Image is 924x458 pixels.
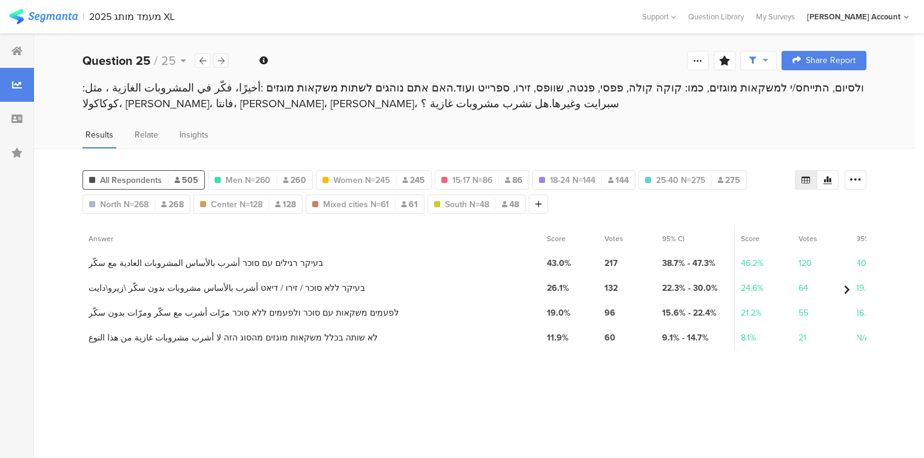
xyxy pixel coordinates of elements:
a: My Surveys [750,11,801,22]
span: 128 [275,198,296,211]
span: 26.1% [547,282,569,294]
span: Results [85,128,113,141]
span: N/A [856,331,870,344]
span: 8.1% [741,331,756,344]
span: South N=48 [445,198,489,211]
span: 268 [161,198,184,211]
span: Answer [89,233,113,244]
span: Insights [179,128,209,141]
a: Question Library [682,11,750,22]
span: Women N=245 [333,174,390,187]
span: 64 [798,282,808,294]
span: 38.7% - 47.3% [662,257,715,270]
span: 505 [175,174,198,187]
span: Score [741,233,760,244]
span: 55 [798,307,808,319]
section: לפעמים משקאות עם סוכר ולפעמים ללא סוכר مرّات أشرب مع سكّر ومرّات بدون سكّر [89,307,399,319]
span: / [154,51,158,70]
section: בעיקר ללא סוכר / זירו / דיאט أشرب بالأساس مشروبات بدون سكّر \زيرو\دايت [89,282,365,294]
span: 46.2% [741,257,763,270]
span: 11.9% [547,331,569,344]
span: 21 [798,331,806,344]
span: 61 [401,198,418,211]
span: 18-24 N=144 [550,174,595,187]
span: 120 [798,257,812,270]
span: Votes [604,233,623,244]
span: 95% CI [662,233,685,244]
div: 2025 מעמד מותג XL [89,11,175,22]
span: Relate [135,128,158,141]
span: Share Report [806,56,855,65]
span: Votes [798,233,817,244]
span: North N=268 [100,198,149,211]
span: 15.6% - 22.4% [662,307,717,319]
b: Question 25 [82,51,150,70]
span: Mixed cities N=61 [323,198,389,211]
span: 25 [161,51,176,70]
span: 144 [608,174,629,187]
span: 217 [604,257,618,270]
div: ולסיום, התייחס/י למשקאות מוגזים, כמו: קוקה קולה, פפסי, פנטה, שוופס, זירו, ספרייט ועוד.האם אתם נוה... [82,80,866,111]
span: 9.1% - 14.7% [662,331,709,344]
span: 86 [505,174,523,187]
span: Center N=128 [211,198,263,211]
span: 15-17 N=86 [452,174,492,187]
span: 43.0% [547,257,571,270]
img: segmanta logo [9,9,78,24]
span: 48 [502,198,519,211]
div: [PERSON_NAME] Account [807,11,900,22]
section: בעיקר רגילים עם סוכר أشرب بالأساس المشروبات العادية مع سكّر [89,257,323,270]
div: | [82,10,84,24]
span: Men N=260 [226,174,270,187]
span: 22.3% - 30.0% [662,282,718,294]
span: 260 [283,174,306,187]
div: Support [642,7,676,26]
span: 25-40 N=275 [656,174,705,187]
span: 96 [604,307,615,319]
span: 275 [718,174,740,187]
span: 24.6% [741,282,763,294]
span: 60 [604,331,615,344]
span: All Respondents [100,174,162,187]
span: 132 [604,282,618,294]
span: 19.0% [547,307,571,319]
section: לא שותה בכלל משקאות מוגזים מהסוג הזה لا أشرب مشروبات غازية من هذا النوع [89,331,378,344]
span: 245 [403,174,425,187]
span: Score [547,233,566,244]
span: 21.2% [741,307,762,319]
